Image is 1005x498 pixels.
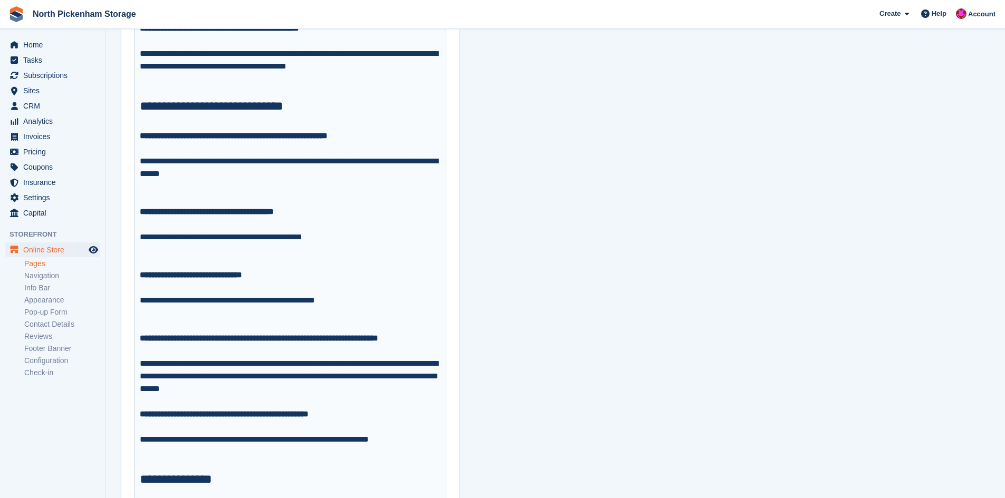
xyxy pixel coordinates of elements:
a: Pop-up Form [24,307,100,317]
a: menu [5,190,100,205]
span: Create [879,8,901,19]
span: Settings [23,190,87,205]
span: CRM [23,99,87,113]
a: menu [5,175,100,190]
a: menu [5,37,100,52]
a: Reviews [24,331,100,341]
a: Info Bar [24,283,100,293]
span: Analytics [23,114,87,129]
span: Help [932,8,946,19]
a: Contact Details [24,319,100,329]
a: menu [5,53,100,67]
a: menu [5,114,100,129]
img: Dylan Taylor [956,8,966,19]
span: Home [23,37,87,52]
a: Appearance [24,295,100,305]
a: Preview store [87,243,100,256]
img: stora-icon-8386f47178a22dfd0bd8f6a31ec36ba5ce8667c1dd55bd0f319d3a0aa187defe.svg [8,6,24,22]
a: menu [5,160,100,174]
span: Subscriptions [23,68,87,83]
span: Capital [23,206,87,220]
a: menu [5,99,100,113]
a: Pages [24,259,100,269]
a: menu [5,68,100,83]
span: Account [968,9,996,19]
span: Storefront [9,229,105,240]
a: Navigation [24,271,100,281]
span: Coupons [23,160,87,174]
a: North Pickenham Storage [28,5,140,23]
a: menu [5,242,100,257]
a: menu [5,206,100,220]
span: Invoices [23,129,87,144]
a: Footer Banner [24,344,100,354]
span: Pricing [23,144,87,159]
span: Insurance [23,175,87,190]
a: Configuration [24,356,100,366]
a: menu [5,144,100,159]
span: Tasks [23,53,87,67]
span: Online Store [23,242,87,257]
a: Check-in [24,368,100,378]
span: Sites [23,83,87,98]
a: menu [5,129,100,144]
a: menu [5,83,100,98]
